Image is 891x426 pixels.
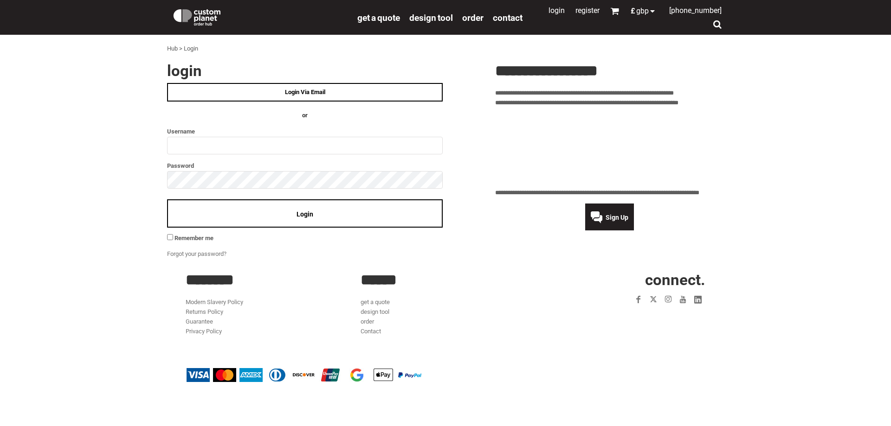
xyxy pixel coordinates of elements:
[186,318,213,325] a: Guarantee
[493,13,523,23] span: Contact
[549,6,565,15] a: Login
[167,160,443,171] label: Password
[239,368,263,382] img: American Express
[669,6,722,15] span: [PHONE_NUMBER]
[493,12,523,23] a: Contact
[167,126,443,137] label: Username
[186,299,243,305] a: Modern Slavery Policy
[361,318,374,325] a: order
[213,368,236,382] img: Mastercard
[186,308,223,315] a: Returns Policy
[345,368,368,382] img: Google Pay
[409,13,453,23] span: design tool
[398,372,421,378] img: PayPal
[167,111,443,121] h4: OR
[167,234,173,240] input: Remember me
[409,12,453,23] a: design tool
[292,368,316,382] img: Discover
[361,299,390,305] a: get a quote
[179,44,182,54] div: >
[174,235,213,242] span: Remember me
[186,328,222,335] a: Privacy Policy
[606,214,628,221] span: Sign Up
[266,368,289,382] img: Diners Club
[285,89,325,95] span: Login Via Email
[172,7,222,25] img: Custom Planet
[536,272,705,287] h2: CONNECT.
[167,45,178,52] a: Hub
[361,328,381,335] a: Contact
[184,44,198,54] div: Login
[361,308,389,315] a: design tool
[462,13,484,23] span: order
[357,12,400,23] a: get a quote
[167,2,353,30] a: Custom Planet
[357,13,400,23] span: get a quote
[372,368,395,382] img: Apple Pay
[167,250,226,257] a: Forgot your password?
[167,63,443,78] h2: Login
[636,7,649,15] span: GBP
[297,210,313,218] span: Login
[187,368,210,382] img: Visa
[319,368,342,382] img: China UnionPay
[495,113,724,183] iframe: Customer reviews powered by Trustpilot
[631,7,636,15] span: £
[575,6,600,15] a: Register
[462,12,484,23] a: order
[577,312,705,324] iframe: Customer reviews powered by Trustpilot
[167,83,443,102] a: Login Via Email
